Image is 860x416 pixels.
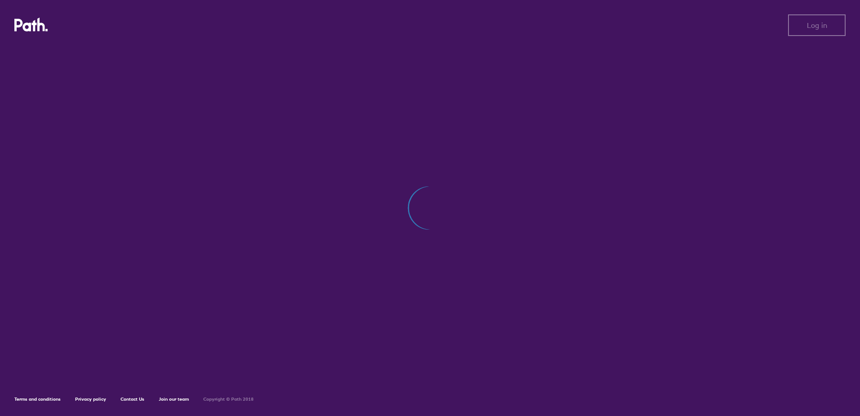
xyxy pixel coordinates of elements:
button: Log in [788,14,846,36]
a: Privacy policy [75,396,106,402]
h6: Copyright © Path 2018 [203,397,254,402]
span: Log in [807,21,827,29]
a: Contact Us [121,396,144,402]
a: Terms and conditions [14,396,61,402]
a: Join our team [159,396,189,402]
